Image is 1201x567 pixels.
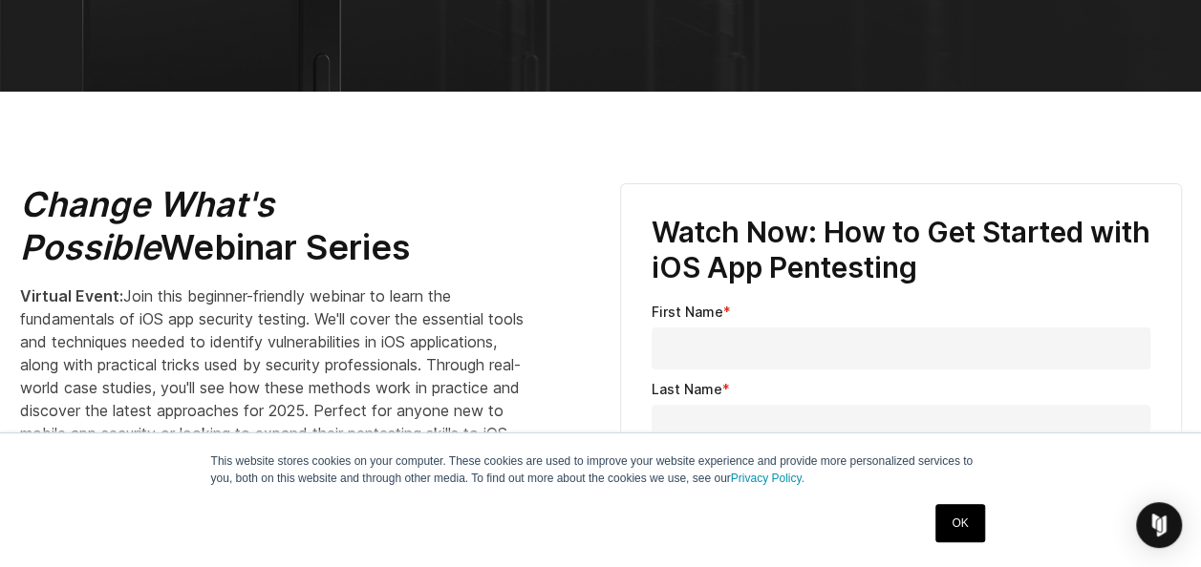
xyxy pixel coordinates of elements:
span: First Name [652,304,723,320]
h2: Webinar Series [20,183,536,269]
span: Last Name [652,381,722,397]
em: Change What's Possible [20,183,274,268]
p: This website stores cookies on your computer. These cookies are used to improve your website expe... [211,452,991,487]
strong: Virtual Event: [20,286,123,305]
div: Open Intercom Messenger [1136,502,1182,548]
a: Privacy Policy. [731,472,804,485]
h3: Watch Now: How to Get Started with iOS App Pentesting [652,215,1150,286]
a: OK [935,504,984,542]
span: Join this beginner-friendly webinar to learn the fundamentals of iOS app security testing. We'll ... [20,286,530,489]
